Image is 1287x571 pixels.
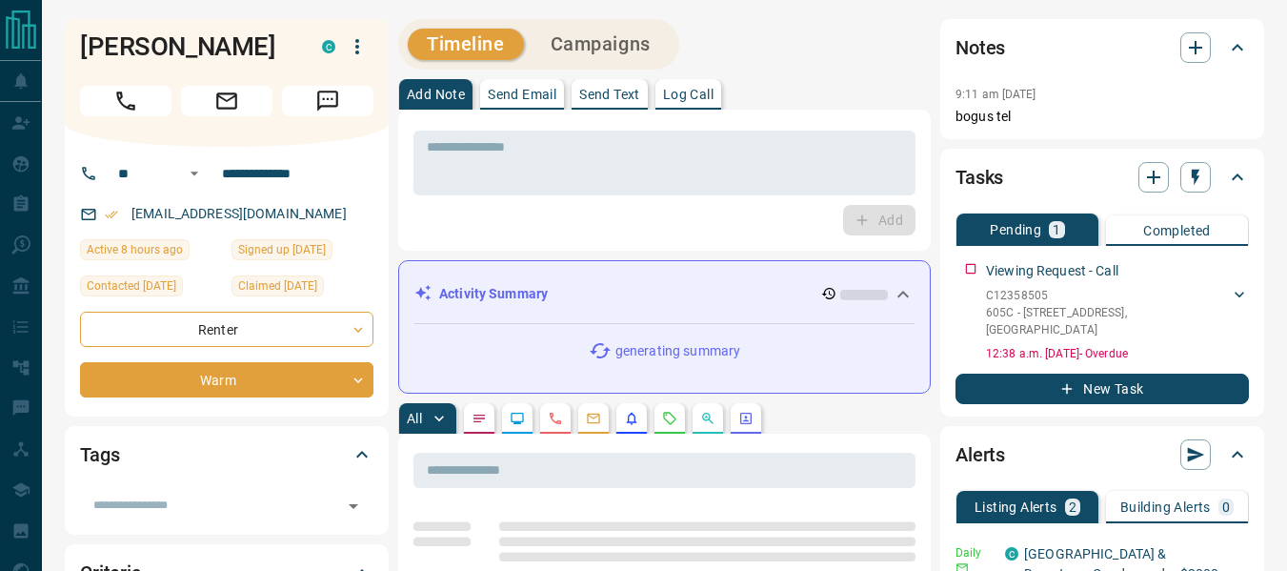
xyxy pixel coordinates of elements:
a: [EMAIL_ADDRESS][DOMAIN_NAME] [131,206,347,221]
div: Alerts [955,432,1249,478]
p: C12358505 [986,287,1230,304]
p: Log Call [663,88,714,101]
div: Notes [955,25,1249,71]
span: Signed up [DATE] [238,240,326,259]
svg: Notes [472,411,487,426]
span: Message [282,86,373,116]
button: Open [183,162,206,185]
div: Warm [80,362,373,398]
svg: Listing Alerts [624,411,639,426]
p: 2 [1069,500,1076,514]
button: Campaigns [532,29,670,60]
h2: Alerts [955,439,1005,470]
div: condos.ca [322,40,335,53]
span: Active 8 hours ago [87,240,183,259]
button: Open [340,493,367,520]
p: Completed [1143,224,1211,237]
div: Renter [80,312,373,347]
p: Add Note [407,88,465,101]
p: Send Email [488,88,556,101]
div: Sat May 24 2025 [231,239,373,266]
p: Daily [955,544,994,561]
h2: Notes [955,32,1005,63]
h2: Tags [80,439,119,470]
div: condos.ca [1005,547,1018,561]
p: generating summary [615,341,740,361]
p: Activity Summary [439,284,548,304]
div: Activity Summary [414,276,915,312]
p: Viewing Request - Call [986,261,1118,281]
p: Building Alerts [1120,500,1211,514]
svg: Emails [586,411,601,426]
span: Claimed [DATE] [238,276,317,296]
h2: Tasks [955,162,1003,193]
p: 1 [1053,223,1060,236]
div: Tasks [955,154,1249,200]
p: Pending [990,223,1041,236]
p: 0 [1222,500,1230,514]
p: Listing Alerts [975,500,1057,514]
svg: Calls [548,411,563,426]
div: C12358505605C - [STREET_ADDRESS],[GEOGRAPHIC_DATA] [986,283,1249,342]
span: Contacted [DATE] [87,276,176,296]
p: 12:38 a.m. [DATE] - Overdue [986,345,1249,362]
h1: [PERSON_NAME] [80,31,293,62]
p: 605C - [STREET_ADDRESS] , [GEOGRAPHIC_DATA] [986,304,1230,338]
div: Wed Sep 17 2025 [80,239,222,266]
svg: Lead Browsing Activity [510,411,525,426]
svg: Requests [662,411,677,426]
svg: Email Verified [105,208,118,221]
button: Timeline [408,29,524,60]
div: Fri Jun 20 2025 [80,275,222,302]
p: 9:11 am [DATE] [955,88,1036,101]
p: Send Text [579,88,640,101]
div: Mon May 26 2025 [231,275,373,302]
svg: Agent Actions [738,411,754,426]
span: Email [181,86,272,116]
div: Tags [80,432,373,478]
button: New Task [955,374,1249,404]
svg: Opportunities [700,411,715,426]
span: Call [80,86,171,116]
p: All [407,412,422,425]
p: bogus tel [955,107,1249,127]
